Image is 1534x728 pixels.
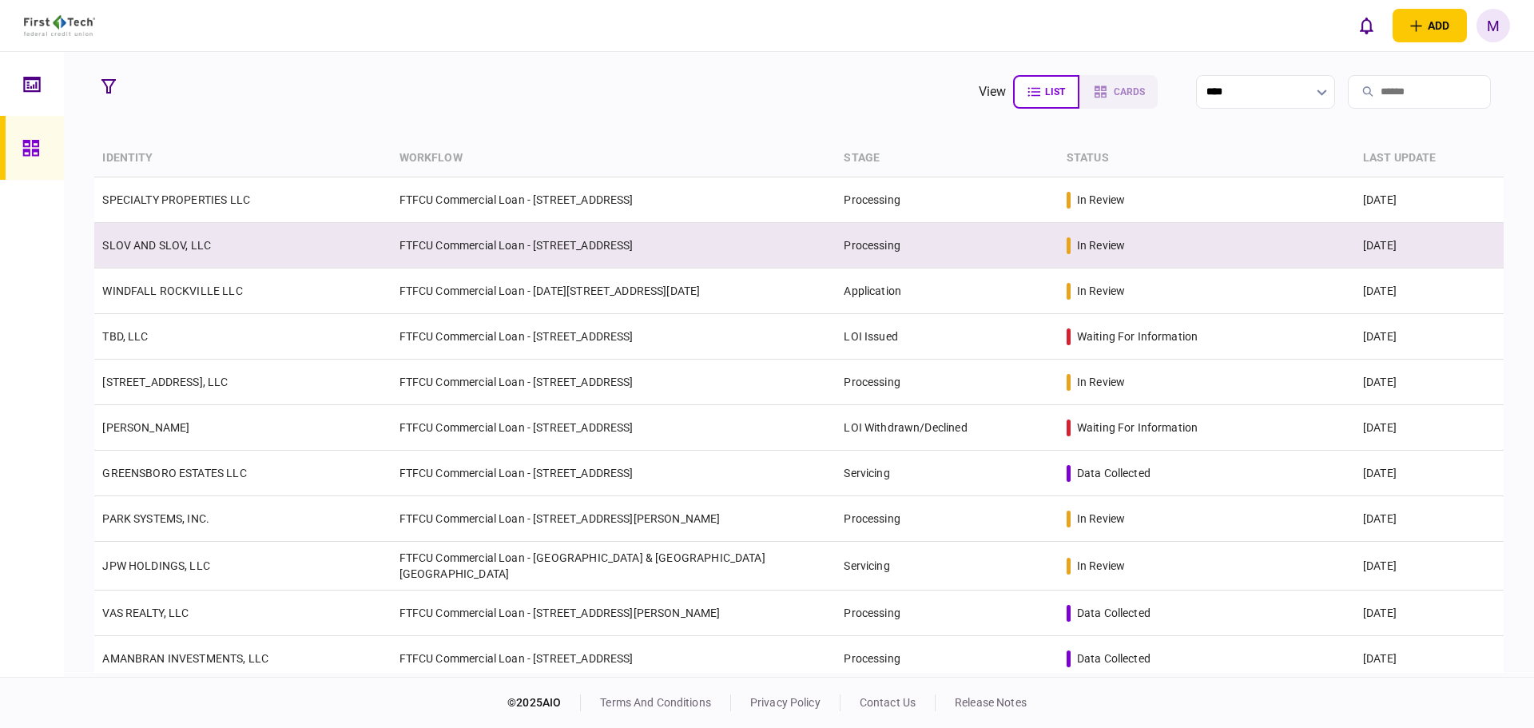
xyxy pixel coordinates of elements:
div: data collected [1077,650,1150,666]
a: privacy policy [750,696,821,709]
td: LOI Withdrawn/Declined [836,405,1058,451]
button: open adding identity options [1393,9,1467,42]
div: in review [1077,558,1125,574]
td: Processing [836,177,1058,223]
div: data collected [1077,605,1150,621]
a: GREENSBORO ESTATES LLC [102,467,246,479]
td: FTFCU Commercial Loan - [STREET_ADDRESS] [391,360,837,405]
td: Servicing [836,542,1058,591]
td: FTFCU Commercial Loan - [STREET_ADDRESS][PERSON_NAME] [391,496,837,542]
button: cards [1079,75,1158,109]
td: FTFCU Commercial Loan - [STREET_ADDRESS] [391,405,837,451]
td: Processing [836,496,1058,542]
a: SLOV AND SLOV, LLC [102,239,211,252]
div: waiting for information [1077,328,1198,344]
th: last update [1355,140,1504,177]
th: workflow [391,140,837,177]
button: M [1476,9,1510,42]
span: list [1045,86,1065,97]
div: in review [1077,192,1125,208]
td: Processing [836,223,1058,269]
td: Servicing [836,451,1058,496]
a: TBD, LLC [102,330,148,343]
a: [PERSON_NAME] [102,421,189,434]
a: PARK SYSTEMS, INC. [102,512,209,525]
td: [DATE] [1355,591,1504,636]
th: stage [836,140,1058,177]
img: client company logo [24,15,95,36]
a: [STREET_ADDRESS], LLC [102,376,228,388]
a: WINDFALL ROCKVILLE LLC [102,284,242,297]
div: data collected [1077,465,1150,481]
td: FTFCU Commercial Loan - [STREET_ADDRESS] [391,451,837,496]
div: in review [1077,374,1125,390]
button: list [1013,75,1079,109]
a: JPW HOLDINGS, LLC [102,559,210,572]
button: open notifications list [1349,9,1383,42]
div: view [979,82,1007,101]
th: status [1059,140,1355,177]
a: VAS REALTY, LLC [102,607,189,619]
div: in review [1077,237,1125,253]
td: FTFCU Commercial Loan - [STREET_ADDRESS] [391,223,837,269]
td: Processing [836,591,1058,636]
td: [DATE] [1355,360,1504,405]
td: [DATE] [1355,451,1504,496]
th: identity [94,140,391,177]
a: SPECIALTY PROPERTIES LLC [102,193,250,206]
td: FTFCU Commercial Loan - [STREET_ADDRESS] [391,177,837,223]
a: terms and conditions [600,696,711,709]
a: release notes [955,696,1027,709]
div: in review [1077,511,1125,527]
td: FTFCU Commercial Loan - [STREET_ADDRESS] [391,314,837,360]
td: FTFCU Commercial Loan - [STREET_ADDRESS] [391,636,837,682]
td: Processing [836,636,1058,682]
span: cards [1114,86,1145,97]
td: Application [836,269,1058,314]
td: [DATE] [1355,269,1504,314]
a: AMANBRAN INVESTMENTS, LLC [102,652,268,665]
div: in review [1077,283,1125,299]
td: [DATE] [1355,223,1504,269]
td: [DATE] [1355,405,1504,451]
td: FTFCU Commercial Loan - [GEOGRAPHIC_DATA] & [GEOGRAPHIC_DATA] [GEOGRAPHIC_DATA] [391,542,837,591]
div: © 2025 AIO [507,694,581,711]
div: waiting for information [1077,420,1198,436]
td: [DATE] [1355,542,1504,591]
td: LOI Issued [836,314,1058,360]
td: [DATE] [1355,496,1504,542]
td: [DATE] [1355,314,1504,360]
td: [DATE] [1355,636,1504,682]
td: Processing [836,360,1058,405]
td: FTFCU Commercial Loan - [STREET_ADDRESS][PERSON_NAME] [391,591,837,636]
a: contact us [860,696,916,709]
td: FTFCU Commercial Loan - [DATE][STREET_ADDRESS][DATE] [391,269,837,314]
td: [DATE] [1355,177,1504,223]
